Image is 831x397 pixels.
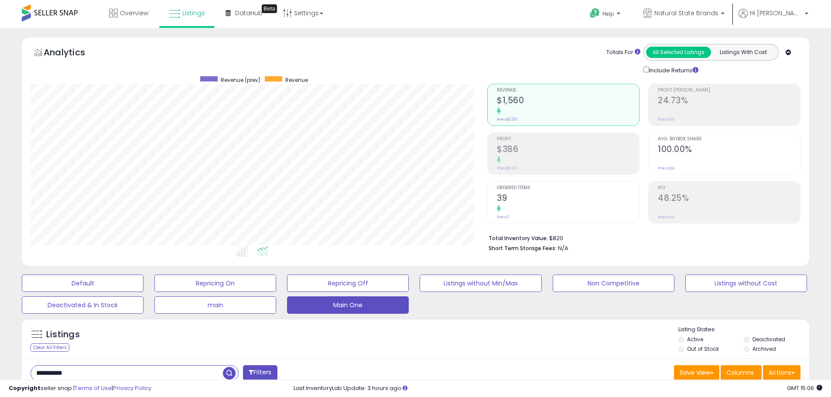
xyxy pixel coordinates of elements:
[497,88,639,93] span: Revenue
[489,244,557,252] b: Short Term Storage Fees:
[497,214,509,220] small: Prev: 0
[658,117,675,122] small: Prev: N/A
[711,47,776,58] button: Listings With Cost
[787,384,822,392] span: 2025-09-12 15:06 GMT
[678,326,809,334] p: Listing States:
[31,343,69,352] div: Clear All Filters
[9,384,151,393] div: seller snap | |
[9,384,41,392] strong: Copyright
[221,76,260,84] span: Revenue (prev)
[558,244,568,252] span: N/A
[113,384,151,392] a: Privacy Policy
[752,345,776,353] label: Archived
[120,9,148,17] span: Overview
[22,275,144,292] button: Default
[602,10,614,17] span: Help
[497,193,639,205] h2: 39
[739,9,808,28] a: Hi [PERSON_NAME]
[489,234,548,242] b: Total Inventory Value:
[497,95,639,107] h2: $1,560
[497,186,639,190] span: Ordered Items
[658,88,800,93] span: Profit [PERSON_NAME]
[182,9,205,17] span: Listings
[235,9,263,17] span: DataHub
[658,214,675,220] small: Prev: N/A
[750,9,802,17] span: Hi [PERSON_NAME]
[658,186,800,190] span: ROI
[243,365,277,380] button: Filters
[497,117,517,122] small: Prev: $0.00
[658,193,800,205] h2: 48.25%
[262,4,277,13] div: Tooltip anchor
[687,345,719,353] label: Out of Stock
[752,336,785,343] label: Deactivated
[22,296,144,314] button: Deactivated & In Stock
[420,275,541,292] button: Listings without Min/Max
[285,76,308,84] span: Revenue
[589,8,600,19] i: Get Help
[726,368,754,377] span: Columns
[583,1,629,28] a: Help
[606,48,640,57] div: Totals For
[646,47,711,58] button: All Selected Listings
[658,137,800,142] span: Avg. Buybox Share
[658,166,675,171] small: Prev: N/A
[685,275,807,292] button: Listings without Cost
[287,296,409,314] button: Main One
[658,95,800,107] h2: 24.73%
[154,275,276,292] button: Repricing On
[75,384,112,392] a: Terms of Use
[287,275,409,292] button: Repricing Off
[497,166,517,171] small: Prev: $0.00
[154,296,276,314] button: main
[721,365,762,380] button: Columns
[674,365,719,380] button: Save View
[497,137,639,142] span: Profit
[637,65,709,75] div: Include Returns
[44,46,102,61] h5: Analytics
[658,144,800,156] h2: 100.00%
[654,9,718,17] span: Natural State Brands
[553,275,674,292] button: Non Competitive
[763,365,800,380] button: Actions
[497,144,639,156] h2: $386
[489,232,794,243] li: $820
[294,384,822,393] div: Last InventoryLab Update: 3 hours ago.
[687,336,703,343] label: Active
[46,329,80,341] h5: Listings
